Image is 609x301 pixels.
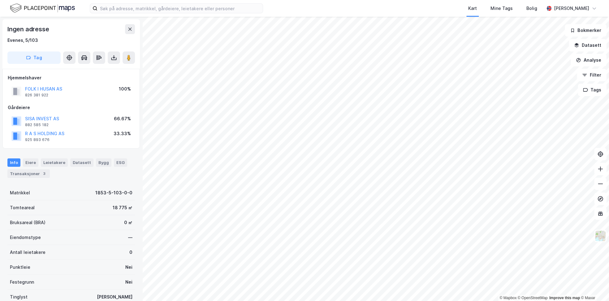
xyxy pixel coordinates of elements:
div: ESG [114,158,127,166]
div: Eiere [23,158,38,166]
div: Bygg [96,158,111,166]
div: Bolig [526,5,537,12]
div: Punktleie [10,263,30,271]
img: logo.f888ab2527a4732fd821a326f86c7f29.svg [10,3,75,14]
div: Datasett [70,158,93,166]
img: Z [594,230,606,242]
div: Mine Tags [490,5,513,12]
div: 66.67% [114,115,131,122]
div: 1853-5-103-0-0 [95,189,132,197]
a: Mapbox [499,296,516,300]
div: 33.33% [114,130,131,137]
div: Nei [125,263,132,271]
div: Matrikkel [10,189,30,197]
button: Filter [577,69,607,81]
div: [PERSON_NAME] [97,293,132,301]
div: Evenes, 5/103 [7,37,38,44]
div: Festegrunn [10,278,34,286]
div: Info [7,158,20,166]
div: Eiendomstype [10,234,41,241]
div: Transaksjoner [7,169,50,178]
div: Nei [125,278,132,286]
button: Tag [7,51,61,64]
div: Tomteareal [10,204,35,211]
button: Tags [578,84,607,96]
div: 3 [41,170,47,177]
div: 826 381 922 [25,93,48,98]
input: Søk på adresse, matrikkel, gårdeiere, leietakere eller personer [97,4,263,13]
a: Improve this map [549,296,580,300]
div: Bruksareal (BRA) [10,219,45,226]
button: Bokmerker [565,24,607,37]
div: Ingen adresse [7,24,50,34]
div: 0 [129,249,132,256]
div: Gårdeiere [8,104,135,111]
div: Antall leietakere [10,249,45,256]
div: 925 893 676 [25,137,50,142]
div: Hjemmelshaver [8,74,135,82]
div: — [128,234,132,241]
div: [PERSON_NAME] [554,5,589,12]
div: 882 585 182 [25,122,49,127]
div: 100% [119,85,131,93]
a: OpenStreetMap [518,296,548,300]
button: Datasett [569,39,607,51]
div: Kontrollprogram for chat [578,271,609,301]
div: Leietakere [41,158,68,166]
div: Tinglyst [10,293,28,301]
div: Kart [468,5,477,12]
div: 18 775 ㎡ [113,204,132,211]
button: Analyse [571,54,607,66]
div: 0 ㎡ [124,219,132,226]
iframe: Chat Widget [578,271,609,301]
